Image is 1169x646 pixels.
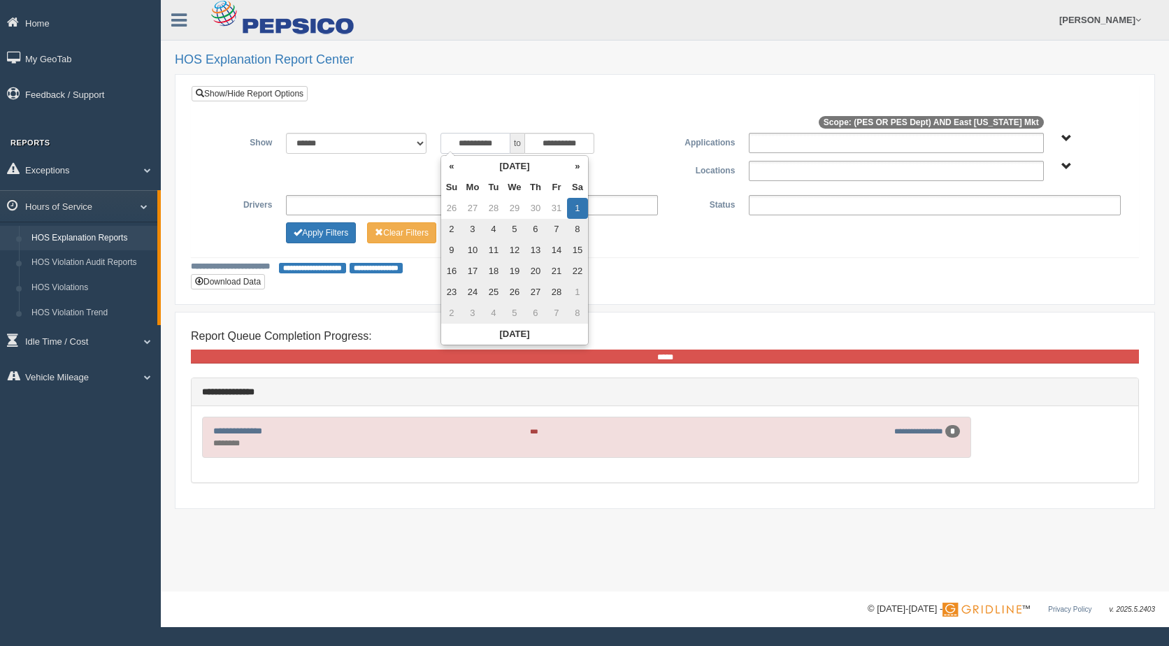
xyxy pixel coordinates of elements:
[504,282,525,303] td: 26
[483,303,504,324] td: 4
[525,303,546,324] td: 6
[483,282,504,303] td: 25
[202,133,279,150] label: Show
[567,219,588,240] td: 8
[25,301,157,326] a: HOS Violation Trend
[25,250,157,275] a: HOS Violation Audit Reports
[462,219,483,240] td: 3
[483,240,504,261] td: 11
[567,177,588,198] th: Sa
[567,303,588,324] td: 8
[25,226,157,251] a: HOS Explanation Reports
[483,177,504,198] th: Tu
[510,133,524,154] span: to
[546,303,567,324] td: 7
[525,240,546,261] td: 13
[441,177,462,198] th: Su
[462,156,567,177] th: [DATE]
[1048,605,1091,613] a: Privacy Policy
[525,282,546,303] td: 27
[483,261,504,282] td: 18
[504,198,525,219] td: 29
[665,161,742,178] label: Locations
[504,177,525,198] th: We
[441,240,462,261] td: 9
[665,195,742,212] label: Status
[441,219,462,240] td: 2
[525,177,546,198] th: Th
[441,156,462,177] th: «
[441,282,462,303] td: 23
[462,303,483,324] td: 3
[546,240,567,261] td: 14
[441,324,588,345] th: [DATE]
[367,222,436,243] button: Change Filter Options
[441,303,462,324] td: 2
[175,53,1155,67] h2: HOS Explanation Report Center
[202,195,279,212] label: Drivers
[462,261,483,282] td: 17
[483,198,504,219] td: 28
[483,219,504,240] td: 4
[192,86,308,101] a: Show/Hide Report Options
[868,602,1155,617] div: © [DATE]-[DATE] - ™
[504,240,525,261] td: 12
[942,603,1021,617] img: Gridline
[567,261,588,282] td: 22
[462,282,483,303] td: 24
[191,274,265,289] button: Download Data
[525,261,546,282] td: 20
[525,219,546,240] td: 6
[665,133,742,150] label: Applications
[286,222,356,243] button: Change Filter Options
[546,177,567,198] th: Fr
[504,261,525,282] td: 19
[546,219,567,240] td: 7
[462,198,483,219] td: 27
[1110,605,1155,613] span: v. 2025.5.2403
[525,198,546,219] td: 30
[441,261,462,282] td: 16
[462,240,483,261] td: 10
[546,261,567,282] td: 21
[504,219,525,240] td: 5
[191,330,1139,343] h4: Report Queue Completion Progress:
[567,240,588,261] td: 15
[546,198,567,219] td: 31
[25,275,157,301] a: HOS Violations
[567,156,588,177] th: »
[546,282,567,303] td: 28
[462,177,483,198] th: Mo
[441,198,462,219] td: 26
[504,303,525,324] td: 5
[819,116,1044,129] span: Scope: (PES OR PES Dept) AND East [US_STATE] Mkt
[567,198,588,219] td: 1
[567,282,588,303] td: 1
